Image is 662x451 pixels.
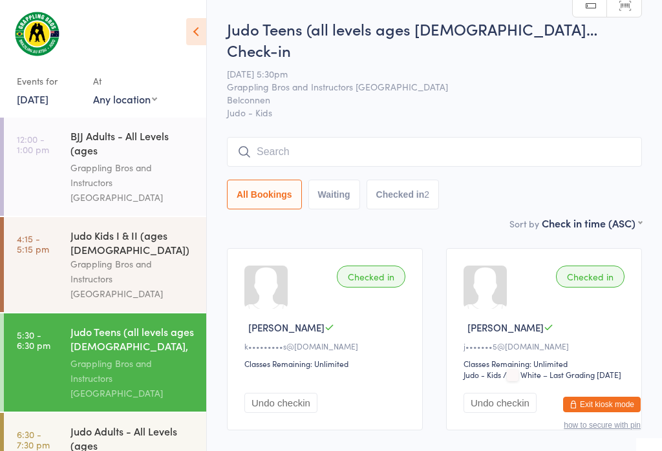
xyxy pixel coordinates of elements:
[227,80,622,93] span: Grappling Bros and Instructors [GEOGRAPHIC_DATA]
[542,216,642,230] div: Check in time (ASC)
[464,358,628,369] div: Classes Remaining: Unlimited
[70,129,195,160] div: BJJ Adults - All Levels (ages [DEMOGRAPHIC_DATA]+)
[17,134,49,154] time: 12:00 - 1:00 pm
[70,160,195,205] div: Grappling Bros and Instructors [GEOGRAPHIC_DATA]
[70,257,195,301] div: Grappling Bros and Instructors [GEOGRAPHIC_DATA]
[244,358,409,369] div: Classes Remaining: Unlimited
[244,341,409,351] div: k•••••••••s@[DOMAIN_NAME]
[93,92,157,106] div: Any location
[563,397,641,412] button: Exit kiosk mode
[227,18,642,61] h2: Judo Teens (all levels ages [DEMOGRAPHIC_DATA]… Check-in
[70,356,195,401] div: Grappling Bros and Instructors [GEOGRAPHIC_DATA]
[17,92,48,106] a: [DATE]
[509,217,539,230] label: Sort by
[467,320,544,334] span: [PERSON_NAME]
[17,70,80,92] div: Events for
[4,217,206,312] a: 4:15 -5:15 pmJudo Kids I & II (ages [DEMOGRAPHIC_DATA])Grappling Bros and Instructors [GEOGRAPHIC...
[227,106,642,119] span: Judo - Kids
[556,266,625,288] div: Checked in
[564,421,641,430] button: how to secure with pin
[464,393,537,413] button: Undo checkin
[464,369,501,380] div: Judo - Kids
[4,313,206,412] a: 5:30 -6:30 pmJudo Teens (all levels ages [DEMOGRAPHIC_DATA], advanced belts ...Grappling Bros and...
[17,233,49,254] time: 4:15 - 5:15 pm
[13,10,61,58] img: Grappling Bros Belconnen
[17,429,50,450] time: 6:30 - 7:30 pm
[227,137,642,167] input: Search
[70,324,195,356] div: Judo Teens (all levels ages [DEMOGRAPHIC_DATA], advanced belts ...
[308,180,360,209] button: Waiting
[337,266,405,288] div: Checked in
[4,118,206,216] a: 12:00 -1:00 pmBJJ Adults - All Levels (ages [DEMOGRAPHIC_DATA]+)Grappling Bros and Instructors [G...
[17,330,50,350] time: 5:30 - 6:30 pm
[244,393,317,413] button: Undo checkin
[248,320,325,334] span: [PERSON_NAME]
[367,180,440,209] button: Checked in2
[227,180,302,209] button: All Bookings
[424,189,429,200] div: 2
[464,341,628,351] div: j•••••••5@[DOMAIN_NAME]
[227,93,622,106] span: Belconnen
[503,369,621,380] span: / White – Last Grading [DATE]
[227,67,622,80] span: [DATE] 5:30pm
[93,70,157,92] div: At
[70,228,195,257] div: Judo Kids I & II (ages [DEMOGRAPHIC_DATA])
